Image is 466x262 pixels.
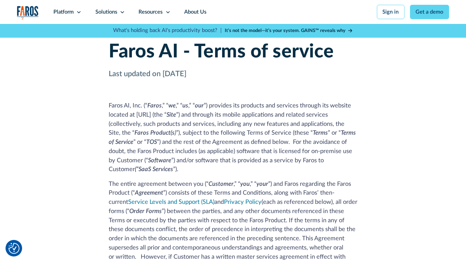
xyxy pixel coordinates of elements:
[113,26,222,35] p: What's holding back AI's productivity boost? |
[225,27,353,34] a: It’s not the model—it’s your system. GAINS™ reveals why
[8,243,20,254] img: Revisit consent button
[377,5,404,19] a: Sign in
[148,157,171,163] em: Software
[17,6,39,20] img: Logo of the analytics and reporting company Faros.
[195,103,204,109] em: our
[209,181,234,187] em: Customer
[313,130,328,136] em: Terms
[8,243,20,254] button: Cookie Settings
[168,103,176,109] em: we
[129,208,162,214] em: Order Forms
[167,112,176,118] em: Site
[109,101,357,174] p: Faros AI, Inc. (“ ,” “ ,” “ ,” “ ”) provides its products and services through its website locate...
[53,8,74,16] div: Platform
[109,68,357,79] p: Last updated on [DATE]
[224,199,262,205] a: Privacy Policy
[95,8,117,16] div: Solutions
[128,199,214,205] a: Service Levels and Support (SLA)
[175,130,176,136] em: )
[135,166,173,172] em: (“SaaS Services
[17,6,39,20] a: home
[147,103,162,109] em: Faros
[240,181,250,187] em: you
[182,103,188,109] em: us
[109,40,357,63] h1: Faros AI - Terms of service
[139,8,162,16] div: Resources
[256,181,268,187] em: your
[134,130,175,136] em: Faros Product(s
[410,5,449,19] a: Get a demo
[225,28,346,33] strong: It’s not the model—it’s your system. GAINS™ reveals why
[135,190,163,196] em: Agreement
[146,139,157,145] em: TOS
